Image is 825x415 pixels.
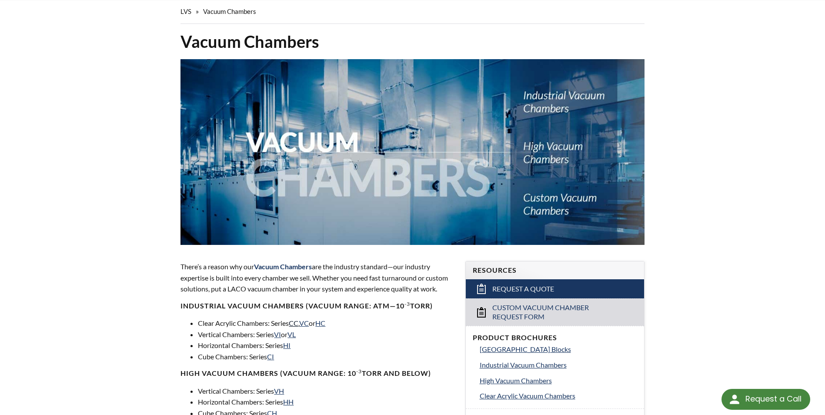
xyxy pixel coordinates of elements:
li: Horizontal Chambers: Series [198,396,454,408]
a: HH [283,398,294,406]
span: Custom Vacuum Chamber Request Form [492,303,618,321]
h4: Product Brochures [473,333,637,342]
span: [GEOGRAPHIC_DATA] Blocks [480,345,571,353]
li: Clear Acrylic Chambers: Series , or [198,318,454,329]
h4: Resources [473,266,637,275]
a: VH [274,387,284,395]
span: Request a Quote [492,284,554,294]
div: Request a Call [745,389,802,409]
a: High Vacuum Chambers [480,375,637,386]
h1: Vacuum Chambers [180,31,644,52]
div: Request a Call [721,389,810,410]
li: Vertical Chambers: Series [198,385,454,397]
span: Clear Acrylic Vacuum Chambers [480,392,575,400]
p: There’s a reason why our are the industry standard—our industry expertise is built into every cha... [180,261,454,295]
a: VI [274,330,281,338]
a: [GEOGRAPHIC_DATA] Blocks [480,344,637,355]
a: VL [287,330,296,338]
a: CC [289,319,298,327]
a: Industrial Vacuum Chambers [480,359,637,371]
sup: -3 [356,368,362,375]
li: Cube Chambers: Series [198,351,454,362]
a: CI [267,352,274,361]
span: Vacuum Chambers [254,262,312,271]
span: Industrial Vacuum Chambers [480,361,567,369]
sup: -3 [404,301,410,307]
img: round button [728,392,741,406]
li: Vertical Chambers: Series or [198,329,454,340]
a: Clear Acrylic Vacuum Chambers [480,390,637,402]
li: Horizontal Chambers: Series [198,340,454,351]
a: Custom Vacuum Chamber Request Form [466,298,644,326]
span: LVS [180,7,191,15]
img: Vacuum Chambers [180,59,644,245]
span: Vacuum Chambers [203,7,256,15]
a: HC [315,319,325,327]
h4: High Vacuum Chambers (Vacuum range: 10 Torr and below) [180,369,454,378]
h4: Industrial Vacuum Chambers (vacuum range: atm—10 Torr) [180,301,454,311]
a: HI [283,341,291,349]
a: VC [299,319,309,327]
span: High Vacuum Chambers [480,376,552,385]
a: Request a Quote [466,279,644,298]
